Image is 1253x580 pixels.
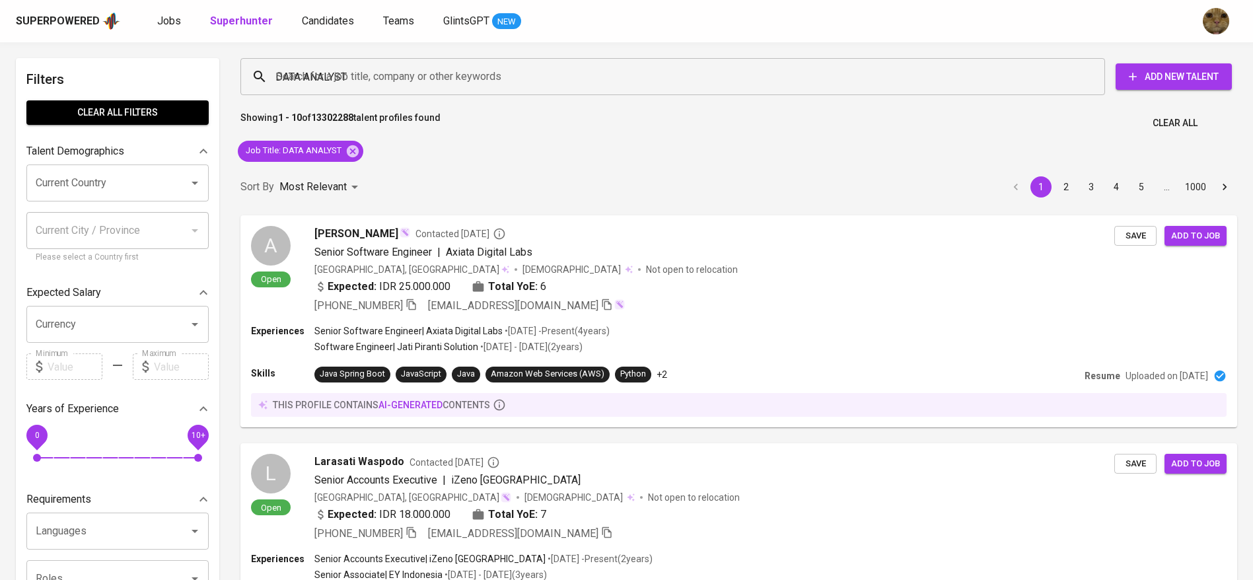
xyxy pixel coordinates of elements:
div: Job Title: DATA ANALYST [238,141,363,162]
span: 10+ [191,431,205,440]
div: Years of Experience [26,396,209,422]
button: Add to job [1164,226,1227,246]
button: Add to job [1164,454,1227,474]
img: magic_wand.svg [614,299,625,310]
button: Clear All [1147,111,1203,135]
span: AI-generated [378,400,443,410]
span: [PHONE_NUMBER] [314,527,403,540]
button: Save [1114,226,1157,246]
p: Experiences [251,324,314,338]
p: Not open to relocation [648,491,740,504]
b: Total YoE: [488,279,538,295]
span: Add New Talent [1126,69,1221,85]
b: Superhunter [210,15,273,27]
span: Senior Accounts Executive [314,474,437,486]
span: Candidates [302,15,354,27]
button: Save [1114,454,1157,474]
nav: pagination navigation [1003,176,1237,198]
span: Contacted [DATE] [415,227,506,240]
a: Superhunter [210,13,275,30]
div: IDR 25.000.000 [314,279,450,295]
span: [PHONE_NUMBER] [314,299,403,312]
span: Open [256,273,287,285]
span: Open [256,502,287,513]
span: iZeno [GEOGRAPHIC_DATA] [451,474,581,486]
p: • [DATE] - [DATE] ( 2 years ) [478,340,583,353]
div: [GEOGRAPHIC_DATA], [GEOGRAPHIC_DATA] [314,263,509,276]
span: [EMAIL_ADDRESS][DOMAIN_NAME] [428,299,598,312]
p: Years of Experience [26,401,119,417]
p: • [DATE] - Present ( 4 years ) [503,324,610,338]
input: Value [48,353,102,380]
img: magic_wand.svg [501,492,511,503]
p: Please select a Country first [36,251,199,264]
input: Value [154,353,209,380]
button: Add New Talent [1116,63,1232,90]
p: Senior Software Engineer | Axiata Digital Labs [314,324,503,338]
a: GlintsGPT NEW [443,13,521,30]
button: Clear All filters [26,100,209,125]
a: Superpoweredapp logo [16,11,120,31]
a: Jobs [157,13,184,30]
p: Expected Salary [26,285,101,301]
span: [PERSON_NAME] [314,226,398,242]
button: Go to page 2 [1056,176,1077,198]
span: Job Title : DATA ANALYST [238,145,349,157]
span: Save [1121,456,1150,472]
a: AOpen[PERSON_NAME]Contacted [DATE]Senior Software Engineer|Axiata Digital Labs[GEOGRAPHIC_DATA], ... [240,215,1237,427]
span: 0 [34,431,39,440]
span: Clear All filters [37,104,198,121]
div: Talent Demographics [26,138,209,164]
h6: Filters [26,69,209,90]
span: [DEMOGRAPHIC_DATA] [522,263,623,276]
button: Go to page 3 [1081,176,1102,198]
p: Showing of talent profiles found [240,111,441,135]
p: Uploaded on [DATE] [1126,369,1208,382]
p: Requirements [26,491,91,507]
img: ec6c0910-f960-4a00-a8f8-c5744e41279e.jpg [1203,8,1229,34]
p: Senior Accounts Executive | iZeno [GEOGRAPHIC_DATA] [314,552,546,565]
b: Total YoE: [488,507,538,523]
div: Most Relevant [279,175,363,199]
button: Go to page 4 [1106,176,1127,198]
div: Expected Salary [26,279,209,306]
button: Open [186,174,204,192]
span: Teams [383,15,414,27]
button: Open [186,315,204,334]
div: JavaScript [401,368,441,381]
span: | [443,472,446,488]
div: L [251,454,291,493]
span: Axiata Digital Labs [446,246,532,258]
button: page 1 [1030,176,1052,198]
img: magic_wand.svg [400,227,410,238]
span: Add to job [1171,456,1220,472]
span: [EMAIL_ADDRESS][DOMAIN_NAME] [428,527,598,540]
span: Senior Software Engineer [314,246,432,258]
button: Go to page 1000 [1181,176,1210,198]
span: 6 [540,279,546,295]
a: Teams [383,13,417,30]
button: Go to next page [1214,176,1235,198]
b: 1 - 10 [278,112,302,123]
div: … [1156,180,1177,194]
a: Candidates [302,13,357,30]
div: Superpowered [16,14,100,29]
p: +2 [657,368,667,381]
span: Jobs [157,15,181,27]
p: • [DATE] - Present ( 2 years ) [546,552,653,565]
p: Not open to relocation [646,263,738,276]
span: Save [1121,229,1150,244]
span: Add to job [1171,229,1220,244]
button: Open [186,522,204,540]
span: [DEMOGRAPHIC_DATA] [524,491,625,504]
span: Clear All [1153,115,1198,131]
div: [GEOGRAPHIC_DATA], [GEOGRAPHIC_DATA] [314,491,511,504]
span: Contacted [DATE] [410,456,500,469]
svg: By Batam recruiter [493,227,506,240]
button: Go to page 5 [1131,176,1152,198]
span: Larasati Waspodo [314,454,404,470]
b: Expected: [328,279,376,295]
span: 7 [540,507,546,523]
span: GlintsGPT [443,15,489,27]
p: Sort By [240,179,274,195]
